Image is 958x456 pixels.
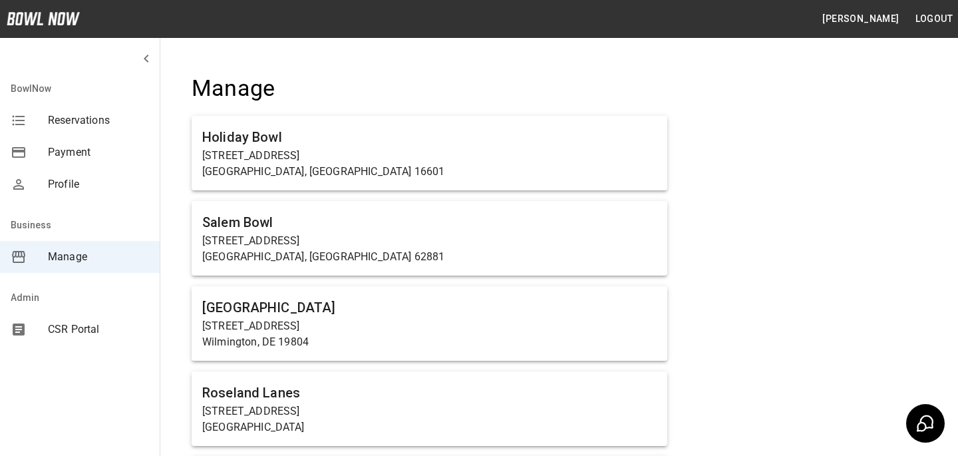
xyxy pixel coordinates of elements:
button: [PERSON_NAME] [817,7,904,31]
p: Wilmington, DE 19804 [202,334,657,350]
span: Reservations [48,113,149,128]
h6: Roseland Lanes [202,382,657,403]
p: [GEOGRAPHIC_DATA], [GEOGRAPHIC_DATA] 16601 [202,164,657,180]
span: Profile [48,176,149,192]
p: [STREET_ADDRESS] [202,318,657,334]
button: Logout [910,7,958,31]
h6: Holiday Bowl [202,126,657,148]
p: [STREET_ADDRESS] [202,233,657,249]
p: [GEOGRAPHIC_DATA] [202,419,657,435]
p: [STREET_ADDRESS] [202,403,657,419]
h6: Salem Bowl [202,212,657,233]
p: [GEOGRAPHIC_DATA], [GEOGRAPHIC_DATA] 62881 [202,249,657,265]
span: CSR Portal [48,322,149,338]
img: logo [7,12,80,25]
p: [STREET_ADDRESS] [202,148,657,164]
span: Payment [48,144,149,160]
span: Manage [48,249,149,265]
h4: Manage [192,75,667,103]
h6: [GEOGRAPHIC_DATA] [202,297,657,318]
